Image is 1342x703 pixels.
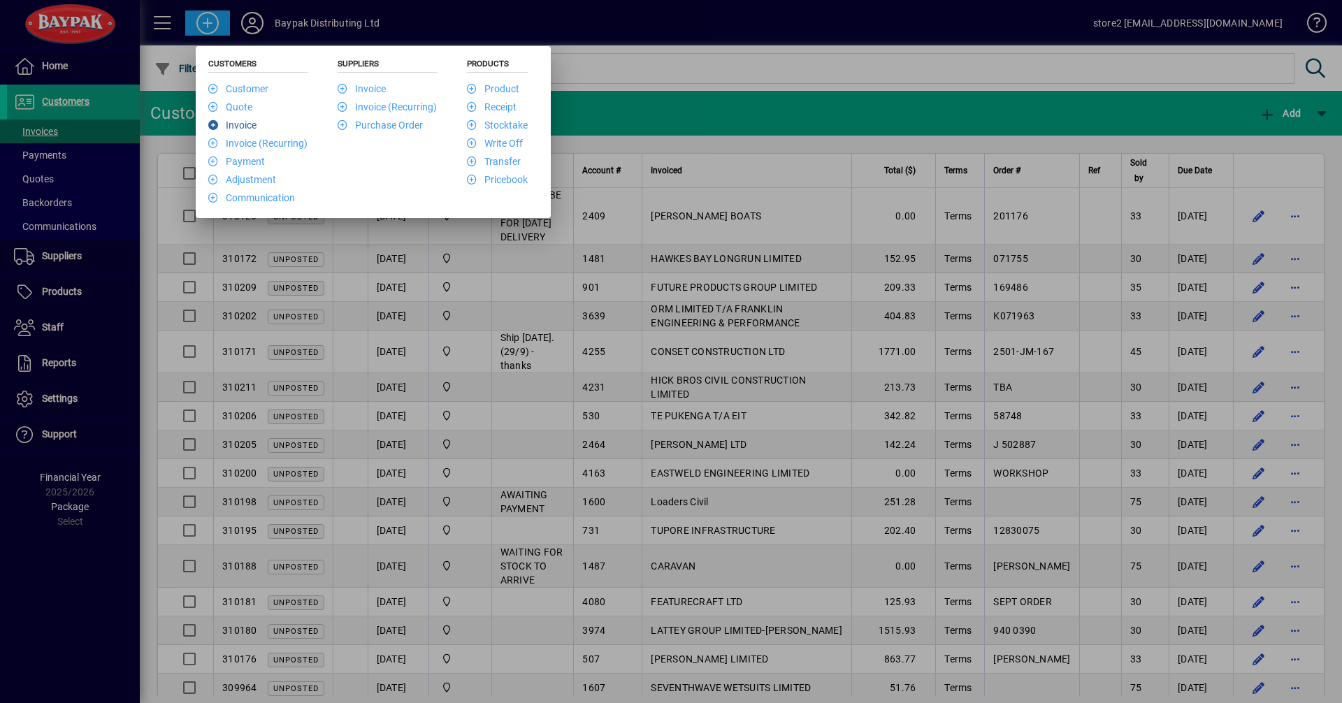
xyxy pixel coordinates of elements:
[467,101,517,113] a: Receipt
[467,174,528,185] a: Pricebook
[208,156,265,167] a: Payment
[208,138,308,149] a: Invoice (Recurring)
[467,83,519,94] a: Product
[208,192,295,203] a: Communication
[208,101,252,113] a: Quote
[467,156,521,167] a: Transfer
[467,119,528,131] a: Stocktake
[467,138,523,149] a: Write Off
[338,119,423,131] a: Purchase Order
[338,101,437,113] a: Invoice (Recurring)
[208,119,257,131] a: Invoice
[338,83,386,94] a: Invoice
[208,174,276,185] a: Adjustment
[467,59,528,73] h5: Products
[208,83,268,94] a: Customer
[338,59,437,73] h5: Suppliers
[208,59,308,73] h5: Customers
